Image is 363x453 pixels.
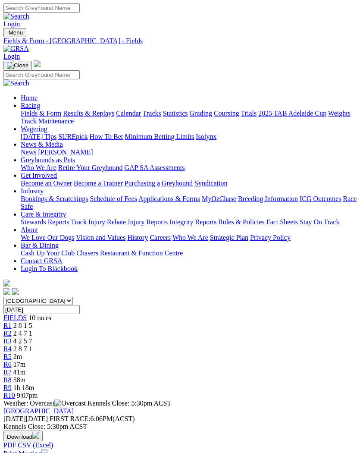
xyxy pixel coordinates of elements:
[210,234,248,241] a: Strategic Plan
[3,368,12,376] a: R7
[21,148,36,156] a: News
[63,110,114,117] a: Results & Replays
[3,70,80,79] input: Search
[3,330,12,337] a: R2
[21,195,357,210] a: Race Safe
[21,110,360,125] div: Racing
[21,195,88,202] a: Bookings & Scratchings
[21,242,59,249] a: Bar & Dining
[3,280,10,286] img: logo-grsa-white.png
[3,376,12,384] span: R8
[3,314,27,321] a: FIELDS
[12,288,19,295] img: twitter.svg
[258,110,326,117] a: 2025 TAB Adelaide Cup
[13,384,34,391] span: 1h 18m
[34,60,41,67] img: logo-grsa-white.png
[3,431,43,441] button: Download
[21,195,360,211] div: Industry
[21,164,360,172] div: Greyhounds as Pets
[3,423,360,431] div: Kennels Close: 5:30pm ACST
[74,179,123,187] a: Become a Trainer
[50,415,135,422] span: 6:06PM(ACST)
[196,133,216,140] a: Isolynx
[3,353,12,360] a: R5
[32,432,39,439] img: download.svg
[13,353,22,360] span: 2m
[90,133,123,140] a: How To Bet
[13,376,25,384] span: 58m
[125,179,193,187] a: Purchasing a Greyhound
[13,330,32,337] span: 2 4 7 1
[58,164,123,171] a: Retire Your Greyhound
[21,265,78,272] a: Login To Blackbook
[241,110,257,117] a: Trials
[21,141,63,148] a: News & Media
[13,337,32,345] span: 4 2 5 7
[90,195,137,202] a: Schedule of Fees
[38,148,93,156] a: [PERSON_NAME]
[266,218,298,226] a: Fact Sheets
[21,110,61,117] a: Fields & Form
[13,345,32,352] span: 2 8 7 1
[3,337,12,345] a: R3
[3,441,16,449] a: PDF
[3,13,29,20] img: Search
[21,218,69,226] a: Stewards Reports
[3,288,10,295] img: facebook.svg
[21,179,360,187] div: Get Involved
[128,218,168,226] a: Injury Reports
[21,234,360,242] div: About
[3,361,12,368] a: R6
[58,133,88,140] a: SUREpick
[125,133,194,140] a: Minimum Betting Limits
[3,407,74,415] a: [GEOGRAPHIC_DATA]
[21,133,360,141] div: Wagering
[3,3,80,13] input: Search
[116,110,141,117] a: Calendar
[21,249,360,257] div: Bar & Dining
[21,133,56,140] a: [DATE] Tips
[143,110,161,117] a: Tracks
[3,322,12,329] a: R1
[3,79,29,87] img: Search
[18,441,53,449] a: CSV (Excel)
[3,37,360,45] a: Fields & Form - [GEOGRAPHIC_DATA] - Fields
[7,62,28,69] img: Close
[50,415,90,422] span: FIRST RACE:
[138,195,200,202] a: Applications & Forms
[214,110,239,117] a: Coursing
[238,195,298,202] a: Breeding Information
[172,234,208,241] a: Who We Are
[3,53,20,60] a: Login
[28,314,51,321] span: 10 races
[21,94,38,101] a: Home
[3,61,32,70] button: Toggle navigation
[21,102,40,109] a: Racing
[76,249,183,257] a: Chasers Restaurant & Function Centre
[3,28,26,37] button: Toggle navigation
[9,29,23,36] span: Menu
[3,441,360,449] div: Download
[21,125,47,132] a: Wagering
[3,384,12,391] a: R9
[169,218,216,226] a: Integrity Reports
[194,179,227,187] a: Syndication
[3,345,12,352] a: R4
[250,234,291,241] a: Privacy Policy
[13,361,25,368] span: 17m
[125,164,185,171] a: GAP SA Assessments
[71,218,126,226] a: Track Injury Rebate
[3,392,15,399] a: R10
[17,392,38,399] span: 9:07pm
[190,110,212,117] a: Grading
[21,117,74,125] a: Track Maintenance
